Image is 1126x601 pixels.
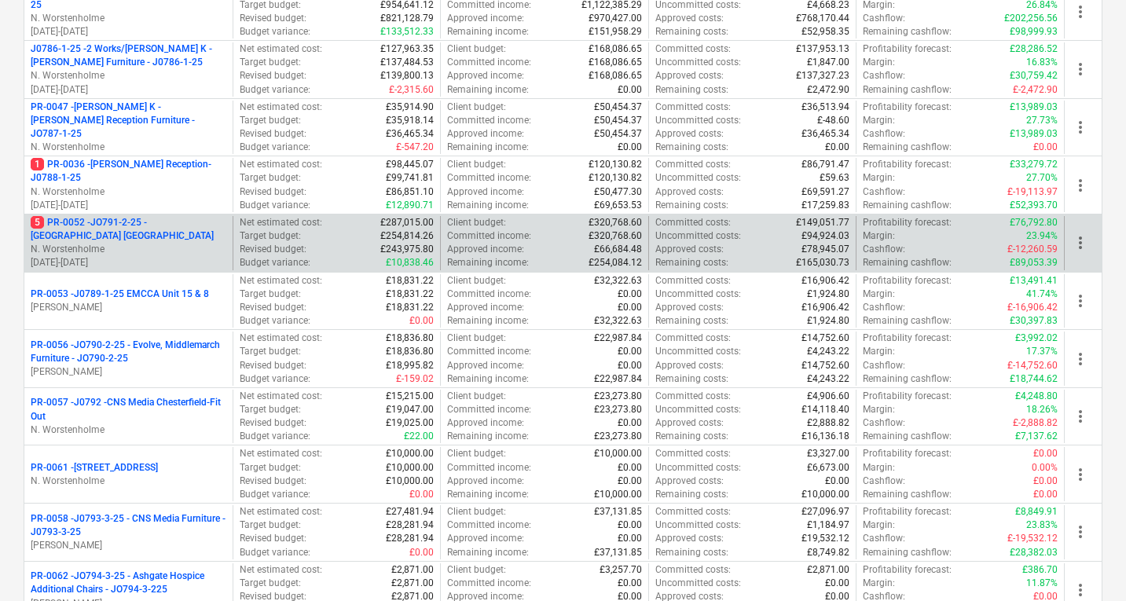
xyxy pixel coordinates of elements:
p: Uncommitted costs : [655,56,741,69]
div: 5PR-0052 -JO791-2-25 - [GEOGRAPHIC_DATA] [GEOGRAPHIC_DATA]N. Worstenholme[DATE]-[DATE] [31,216,226,270]
p: £16,906.42 [801,301,849,314]
p: Remaining cashflow : [863,372,952,386]
p: £30,759.42 [1010,69,1058,82]
p: £7,137.62 [1015,430,1058,443]
p: [DATE] - [DATE] [31,199,226,212]
p: Client budget : [447,274,506,288]
p: 23.94% [1026,229,1058,243]
p: Committed income : [447,403,531,416]
p: Approved costs : [655,69,724,82]
p: Cashflow : [863,301,905,314]
p: Cashflow : [863,359,905,372]
p: £0.00 [1033,141,1058,154]
span: more_vert [1071,118,1090,137]
p: £133,512.33 [380,25,434,38]
p: £50,477.30 [594,185,642,199]
p: £768,170.44 [796,12,849,25]
p: Net estimated cost : [240,332,322,345]
p: £14,752.60 [801,359,849,372]
p: £18,831.22 [386,274,434,288]
p: Revised budget : [240,243,306,256]
p: £202,256.56 [1004,12,1058,25]
p: £94,924.03 [801,229,849,243]
p: Profitability forecast : [863,390,952,403]
p: Remaining income : [447,430,529,443]
span: more_vert [1071,407,1090,426]
p: £137,953.13 [796,42,849,56]
p: £-12,260.59 [1007,243,1058,256]
p: £970,427.00 [589,12,642,25]
p: 27.70% [1026,171,1058,185]
p: £1,847.00 [807,56,849,69]
p: Target budget : [240,288,301,301]
p: Client budget : [447,42,506,56]
p: £18,995.82 [386,359,434,372]
div: J0786-1-25 -2 Works/[PERSON_NAME] K - [PERSON_NAME] Furniture - J0786-1-25N. Worstenholme[DATE]-[... [31,42,226,97]
p: Client budget : [447,332,506,345]
p: £86,851.10 [386,185,434,199]
iframe: Chat Widget [1047,526,1126,601]
p: Margin : [863,403,895,416]
span: more_vert [1071,2,1090,21]
p: £287,015.00 [380,216,434,229]
p: £-2,888.82 [1013,416,1058,430]
p: Approved costs : [655,12,724,25]
p: Margin : [863,288,895,301]
p: Margin : [863,114,895,127]
p: Client budget : [447,390,506,403]
p: Remaining costs : [655,25,728,38]
p: £52,393.70 [1010,199,1058,212]
p: £0.00 [618,359,642,372]
p: Committed income : [447,171,531,185]
p: £22,987.84 [594,332,642,345]
p: [PERSON_NAME] [31,301,226,314]
p: Margin : [863,171,895,185]
p: £98,999.93 [1010,25,1058,38]
p: PR-0062 - JO794-3-25 - Ashgate Hospice Additional Chairs - JO794-3-225 [31,570,226,596]
p: Remaining cashflow : [863,141,952,154]
p: Remaining cashflow : [863,314,952,328]
p: £0.00 [825,141,849,154]
p: Remaining income : [447,314,529,328]
p: Committed income : [447,56,531,69]
p: Approved costs : [655,243,724,256]
p: Target budget : [240,114,301,127]
p: £78,945.07 [801,243,849,256]
p: Cashflow : [863,127,905,141]
p: £120,130.82 [589,158,642,171]
p: N. Worstenholme [31,475,226,488]
p: Profitability forecast : [863,332,952,345]
p: £254,814.26 [380,229,434,243]
p: Committed income : [447,114,531,127]
p: £15,215.00 [386,390,434,403]
span: 1 [31,158,44,170]
p: Remaining cashflow : [863,83,952,97]
div: PR-0061 -[STREET_ADDRESS]N. Worstenholme [31,461,226,488]
p: Profitability forecast : [863,216,952,229]
p: £50,454.37 [594,114,642,127]
p: £10,000.00 [594,447,642,460]
p: £0.00 [618,288,642,301]
p: N. Worstenholme [31,185,226,199]
p: £320,768.60 [589,229,642,243]
p: £19,025.00 [386,416,434,430]
p: Revised budget : [240,359,306,372]
p: £32,322.63 [594,314,642,328]
p: Approved costs : [655,185,724,199]
span: more_vert [1071,291,1090,310]
p: £821,128.79 [380,12,434,25]
p: £-48.60 [817,114,849,127]
p: Budget variance : [240,141,310,154]
p: Target budget : [240,171,301,185]
p: Approved income : [447,416,524,430]
p: £18,831.22 [386,301,434,314]
p: £3,992.02 [1015,332,1058,345]
p: Remaining income : [447,141,529,154]
p: £28,286.52 [1010,42,1058,56]
p: Margin : [863,229,895,243]
p: [DATE] - [DATE] [31,25,226,38]
p: £2,472.90 [807,83,849,97]
p: £89,053.39 [1010,256,1058,269]
p: Remaining costs : [655,314,728,328]
p: £14,118.40 [801,403,849,416]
